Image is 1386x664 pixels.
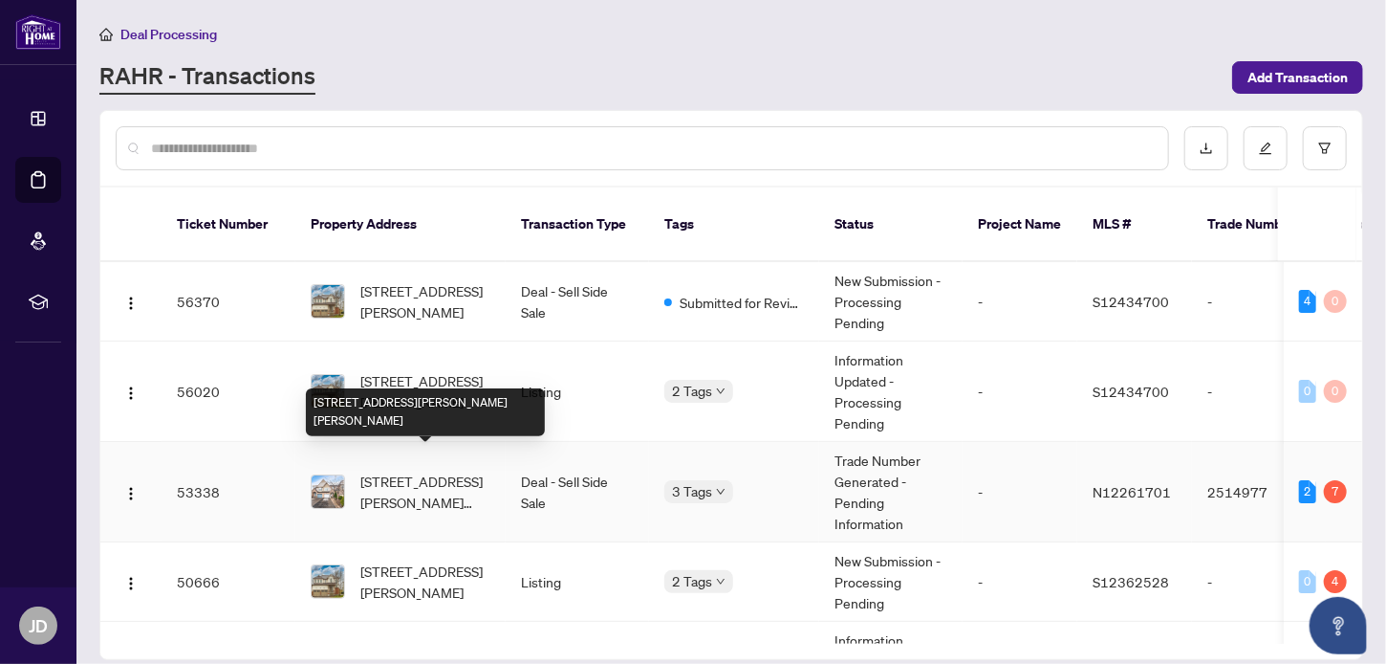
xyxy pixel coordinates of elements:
[506,442,649,542] td: Deal - Sell Side Sale
[312,476,344,508] img: thumbnail-img
[312,375,344,408] img: thumbnail-img
[123,386,139,401] img: Logo
[1077,188,1192,262] th: MLS #
[162,342,295,442] td: 56020
[15,14,61,50] img: logo
[819,342,963,442] td: Information Updated - Processing Pending
[29,612,48,639] span: JD
[680,292,804,313] span: Submitted for Review
[99,28,113,41] span: home
[162,442,295,542] td: 53338
[649,188,819,262] th: Tags
[1200,142,1213,155] span: download
[295,188,506,262] th: Property Address
[716,577,725,587] span: down
[1303,126,1347,170] button: filter
[123,576,139,591] img: Logo
[116,286,146,317] button: Logo
[312,565,344,598] img: thumbnail-img
[1324,570,1347,593] div: 4
[120,26,217,43] span: Deal Processing
[963,442,1077,542] td: -
[306,388,545,436] div: [STREET_ADDRESS][PERSON_NAME][PERSON_NAME]
[963,342,1077,442] td: -
[819,542,963,622] td: New Submission - Processing Pending
[1324,290,1347,313] div: 0
[162,188,295,262] th: Ticket Number
[672,570,712,592] span: 2 Tags
[1310,597,1367,654] button: Open asap
[1324,380,1347,403] div: 0
[672,480,712,502] span: 3 Tags
[1299,480,1316,503] div: 2
[1324,480,1347,503] div: 7
[819,262,963,342] td: New Submission - Processing Pending
[1192,442,1326,542] td: 2514977
[1093,383,1169,400] span: S12434700
[1093,573,1169,590] span: S12362528
[1192,188,1326,262] th: Trade Number
[116,376,146,407] button: Logo
[360,561,490,603] span: [STREET_ADDRESS][PERSON_NAME]
[716,387,725,396] span: down
[1192,542,1326,622] td: -
[1299,290,1316,313] div: 4
[360,370,490,412] span: [STREET_ADDRESS][PERSON_NAME]
[1244,126,1288,170] button: edit
[123,486,139,501] img: Logo
[506,262,649,342] td: Deal - Sell Side Sale
[1259,142,1272,155] span: edit
[360,280,490,322] span: [STREET_ADDRESS][PERSON_NAME]
[312,285,344,318] img: thumbnail-img
[963,188,1077,262] th: Project Name
[963,542,1077,622] td: -
[360,471,490,513] span: [STREET_ADDRESS][PERSON_NAME][PERSON_NAME]
[1093,483,1171,500] span: N12261701
[1093,293,1169,310] span: S12434700
[123,296,139,311] img: Logo
[162,542,295,622] td: 50666
[1299,380,1316,403] div: 0
[1247,62,1348,93] span: Add Transaction
[506,188,649,262] th: Transaction Type
[963,262,1077,342] td: -
[162,262,295,342] td: 56370
[1299,570,1316,593] div: 0
[506,342,649,442] td: Listing
[819,442,963,542] td: Trade Number Generated - Pending Information
[506,542,649,622] td: Listing
[116,566,146,597] button: Logo
[1192,262,1326,342] td: -
[116,476,146,507] button: Logo
[99,60,315,95] a: RAHR - Transactions
[1232,61,1363,94] button: Add Transaction
[819,188,963,262] th: Status
[1192,342,1326,442] td: -
[1318,142,1332,155] span: filter
[672,380,712,402] span: 2 Tags
[1184,126,1228,170] button: download
[716,487,725,497] span: down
